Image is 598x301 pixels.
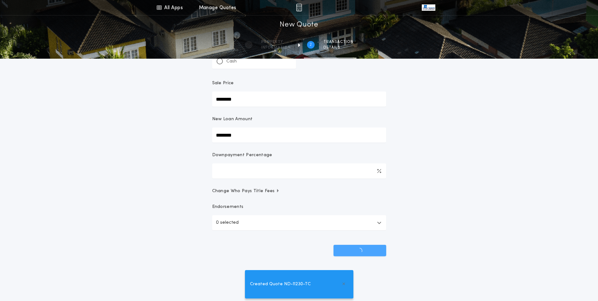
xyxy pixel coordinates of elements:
p: 0 selected [216,219,239,227]
span: information [261,45,291,50]
input: Downpayment Percentage [212,163,386,179]
p: Endorsements [212,204,386,210]
p: New Loan Amount [212,116,253,122]
img: img [296,4,302,11]
button: Change Who Pays Title Fees [212,188,386,194]
p: Downpayment Percentage [212,152,272,158]
button: 0 selected [212,215,386,230]
span: Transaction [323,39,353,44]
h2: 2 [310,42,312,47]
span: Property [261,39,291,44]
input: New Loan Amount [212,127,386,143]
input: Sale Price [212,91,386,107]
span: Created Quote ND-11230-TC [250,281,311,288]
img: vs-icon [422,4,435,11]
span: details [323,45,353,50]
p: Sale Price [212,80,234,86]
span: Change Who Pays Title Fees [212,188,280,194]
p: Cash [226,58,237,65]
h1: New Quote [280,20,318,30]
